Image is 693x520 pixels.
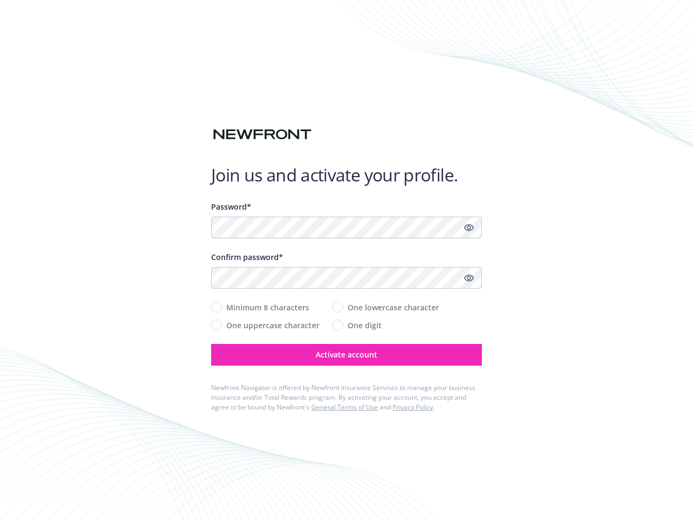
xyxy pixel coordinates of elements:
a: Privacy Policy [393,402,433,412]
a: General Terms of Use [311,402,378,412]
span: One digit [348,320,382,331]
span: One lowercase character [348,302,439,313]
span: Confirm password* [211,252,283,262]
input: Confirm your unique password... [211,267,482,289]
a: Show password [462,271,475,284]
span: Minimum 8 characters [226,302,309,313]
span: Activate account [316,349,377,360]
span: One uppercase character [226,320,319,331]
span: Password* [211,201,251,212]
div: Newfront Navigator is offered by Newfront Insurance Services to manage your business insurance an... [211,383,482,412]
input: Enter a unique password... [211,217,482,238]
a: Show password [462,221,475,234]
h1: Join us and activate your profile. [211,164,482,186]
img: Newfront logo [211,125,313,144]
button: Activate account [211,344,482,366]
